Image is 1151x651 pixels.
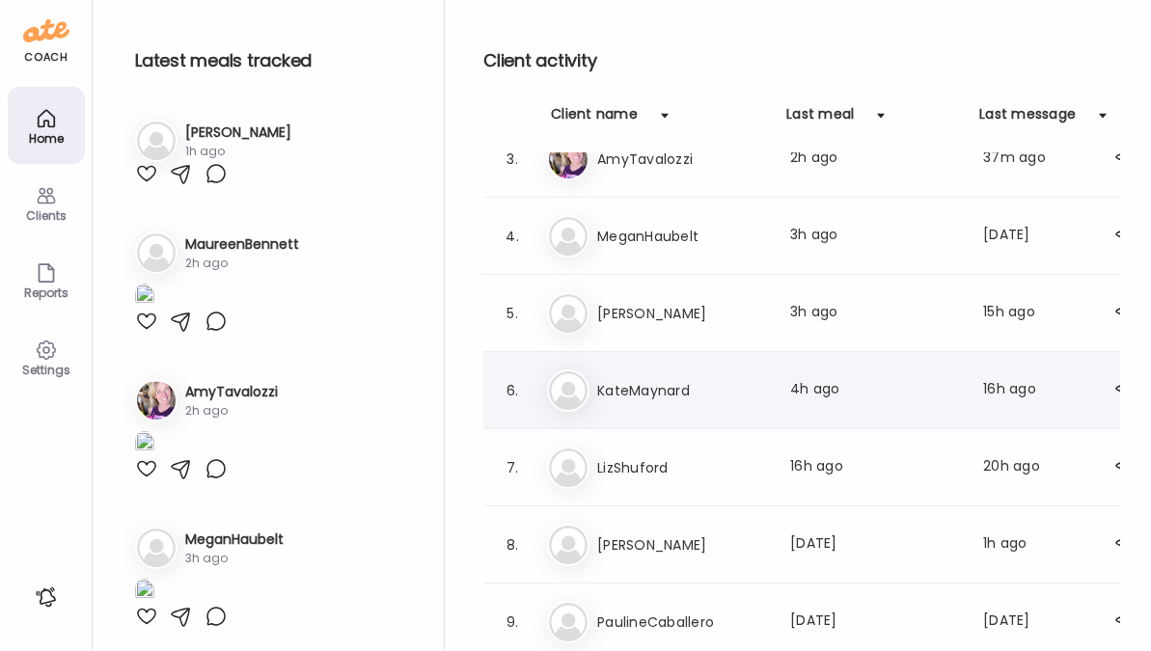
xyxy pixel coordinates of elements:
[983,379,1058,402] div: 16h ago
[983,533,1058,556] div: 1h ago
[135,284,154,310] img: images%2Fqk1UMNShLscvHbxrvy1CHX4G3og2%2FbnHCPXBwnIijZNzOYvWK%2FMNoMTuWeC5ykRqGnqecK_1080
[501,456,524,479] div: 7.
[135,579,154,605] img: images%2FGpYLLE1rqVgMxj7323ap5oIcjVc2%2FzS1xRSZxAxuTQwRsO9kx%2FEpDq64hJAY49Pkp9oiEV_1080
[137,122,176,160] img: bg-avatar-default.svg
[597,456,767,479] h3: LizShuford
[551,104,638,135] div: Client name
[185,122,291,143] h3: [PERSON_NAME]
[12,209,81,222] div: Clients
[24,49,68,66] div: coach
[549,448,588,487] img: bg-avatar-default.svg
[549,526,588,564] img: bg-avatar-default.svg
[549,294,588,333] img: bg-avatar-default.svg
[483,46,1149,75] h2: Client activity
[790,148,960,171] div: 2h ago
[185,143,291,160] div: 1h ago
[790,225,960,248] div: 3h ago
[983,456,1058,479] div: 20h ago
[137,233,176,272] img: bg-avatar-default.svg
[185,402,278,420] div: 2h ago
[597,302,767,325] h3: [PERSON_NAME]
[549,140,588,178] img: avatars%2FgqR1SDnW9VVi3Upy54wxYxxnK7x1
[983,148,1058,171] div: 37m ago
[137,381,176,420] img: avatars%2FgqR1SDnW9VVi3Upy54wxYxxnK7x1
[983,225,1058,248] div: [DATE]
[501,148,524,171] div: 3.
[137,529,176,567] img: bg-avatar-default.svg
[185,255,299,272] div: 2h ago
[501,225,524,248] div: 4.
[597,610,767,634] h3: PaulineCaballero
[185,550,284,567] div: 3h ago
[597,148,767,171] h3: AmyTavalozzi
[501,533,524,556] div: 8.
[983,302,1058,325] div: 15h ago
[597,379,767,402] h3: KateMaynard
[786,104,854,135] div: Last meal
[549,217,588,256] img: bg-avatar-default.svg
[790,533,960,556] div: [DATE]
[790,379,960,402] div: 4h ago
[501,610,524,634] div: 9.
[12,286,81,299] div: Reports
[979,104,1076,135] div: Last message
[23,15,69,46] img: ate
[790,302,960,325] div: 3h ago
[983,610,1058,634] div: [DATE]
[549,371,588,410] img: bg-avatar-default.svg
[135,431,154,457] img: images%2FgqR1SDnW9VVi3Upy54wxYxxnK7x1%2FlYxfxJkfj0skAO5krm2s%2FjRg5KKCBympzAhpWVINm_1080
[185,382,278,402] h3: AmyTavalozzi
[790,610,960,634] div: [DATE]
[501,379,524,402] div: 6.
[549,603,588,641] img: bg-avatar-default.svg
[597,225,767,248] h3: MeganHaubelt
[12,132,81,145] div: Home
[501,302,524,325] div: 5.
[12,364,81,376] div: Settings
[185,529,284,550] h3: MeganHaubelt
[135,46,413,75] h2: Latest meals tracked
[597,533,767,556] h3: [PERSON_NAME]
[790,456,960,479] div: 16h ago
[185,234,299,255] h3: MaureenBennett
